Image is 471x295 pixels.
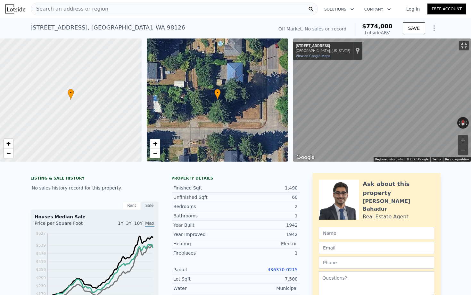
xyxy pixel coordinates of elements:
[363,180,434,198] div: Ask about this property
[36,276,46,280] tspan: $299
[363,198,434,213] div: [PERSON_NAME] Bahadur
[295,153,316,162] img: Google
[150,148,160,158] a: Zoom out
[407,157,428,161] span: © 2025 Google
[359,4,396,15] button: Company
[458,145,468,155] button: Zoom out
[466,117,469,129] button: Rotate clockwise
[235,213,298,219] div: 1
[141,201,159,210] div: Sale
[458,135,468,145] button: Zoom in
[153,139,157,147] span: +
[235,231,298,238] div: 1942
[432,157,441,161] a: Terms (opens in new tab)
[30,176,159,182] div: LISTING & SALE HISTORY
[296,44,350,49] div: [STREET_ADDRESS]
[235,285,298,291] div: Municipal
[375,157,403,162] button: Keyboard shortcuts
[118,221,123,226] span: 1Y
[35,220,95,230] div: Price per Square Foot
[235,240,298,247] div: Electric
[134,221,143,226] span: 10Y
[173,231,235,238] div: Year Improved
[30,23,185,32] div: [STREET_ADDRESS] , [GEOGRAPHIC_DATA] , WA 98126
[457,117,461,129] button: Rotate counterclockwise
[36,243,46,248] tspan: $539
[214,90,221,96] span: •
[4,148,13,158] a: Zoom out
[319,227,434,239] input: Name
[30,182,159,194] div: No sales history record for this property.
[36,231,46,236] tspan: $627
[173,203,235,210] div: Bedrooms
[235,185,298,191] div: 1,490
[173,285,235,291] div: Water
[173,240,235,247] div: Heating
[36,259,46,264] tspan: $419
[319,257,434,269] input: Phone
[173,222,235,228] div: Year Built
[68,90,74,96] span: •
[296,54,330,58] a: View on Google Maps
[235,250,298,256] div: 1
[235,203,298,210] div: 2
[235,276,298,282] div: 7,500
[399,6,427,12] a: Log In
[403,22,425,34] button: SAVE
[173,185,235,191] div: Finished Sqft
[173,213,235,219] div: Bathrooms
[445,157,469,161] a: Report a problem
[6,149,11,157] span: −
[428,22,441,35] button: Show Options
[363,213,409,221] div: Real Estate Agent
[173,276,235,282] div: Lot Sqft
[362,29,392,36] div: Lotside ARV
[150,139,160,148] a: Zoom in
[31,5,108,13] span: Search an address or region
[126,221,131,226] span: 3Y
[235,194,298,200] div: 60
[293,38,471,162] div: Map
[68,89,74,100] div: •
[173,250,235,256] div: Fireplaces
[362,23,392,29] span: $774,000
[319,4,359,15] button: Solutions
[153,149,157,157] span: −
[36,267,46,272] tspan: $359
[4,139,13,148] a: Zoom in
[293,38,471,162] div: Street View
[295,153,316,162] a: Open this area in Google Maps (opens a new window)
[235,222,298,228] div: 1942
[278,26,346,32] div: Off Market. No sales on record
[319,242,434,254] input: Email
[268,267,298,272] a: 436370-0215
[36,251,46,256] tspan: $479
[171,176,300,181] div: Property details
[173,194,235,200] div: Unfinished Sqft
[214,89,221,100] div: •
[460,117,465,129] button: Reset the view
[459,41,469,50] button: Toggle fullscreen view
[35,214,154,220] div: Houses Median Sale
[296,49,350,53] div: [GEOGRAPHIC_DATA], [US_STATE]
[36,284,46,288] tspan: $239
[173,266,235,273] div: Parcel
[5,4,25,13] img: Lotside
[123,201,141,210] div: Rent
[355,47,360,54] a: Show location on map
[427,4,466,14] a: Free Account
[145,221,154,227] span: Max
[6,139,11,147] span: +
